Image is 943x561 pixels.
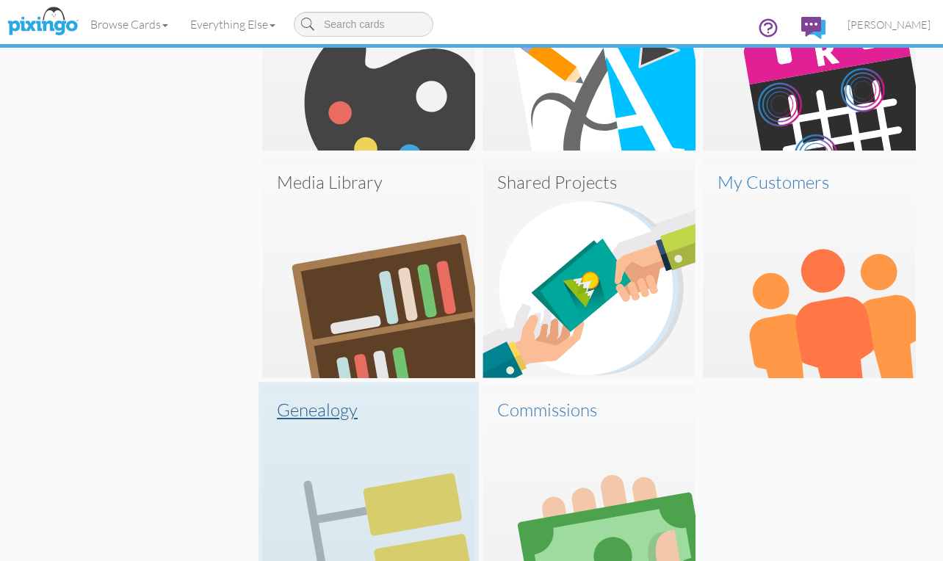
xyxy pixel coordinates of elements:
[483,165,695,378] img: shared-projects.png
[848,18,931,31] span: [PERSON_NAME]
[4,4,82,40] img: pixingo logo
[497,400,681,419] h3: Commissions
[801,17,825,39] img: comments.svg
[262,165,475,378] img: media-library.svg
[718,173,901,192] h3: My Customers
[277,400,460,419] h3: Genealogy
[497,173,681,192] h3: Shared Projects
[703,158,916,378] a: My Customers
[294,12,433,37] input: Search cards
[703,165,916,378] img: my-customers.svg
[277,173,460,192] h3: Media Library
[837,6,942,43] a: [PERSON_NAME]
[79,6,179,43] a: Browse Cards
[179,6,286,43] a: Everything Else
